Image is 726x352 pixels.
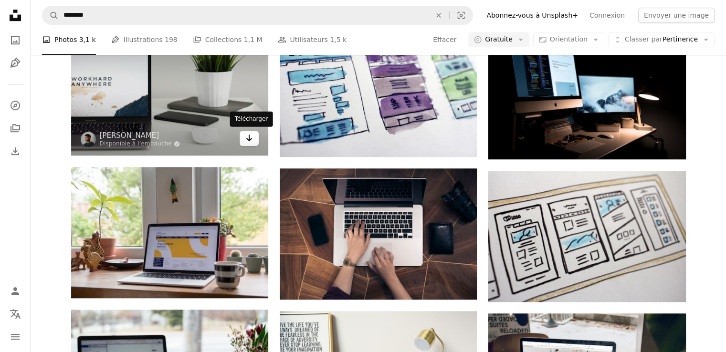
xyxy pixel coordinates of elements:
[428,6,449,24] button: Effacer
[280,229,477,238] a: personne utilisant un MacBook Pro
[81,132,96,147] img: Accéder au profil de Kevin Bhagat
[6,96,25,115] a: Explorer
[432,32,457,48] button: Effacer
[71,24,268,155] img: MacBook Pro near green potted plant on table
[625,36,663,43] span: Classer par
[71,167,268,298] img: MacBook pro
[6,281,25,300] a: Connexion / S’inscrire
[608,32,715,48] button: Classer parPertinence
[638,8,715,23] button: Envoyer une image
[71,228,268,237] a: MacBook pro
[100,131,180,140] a: [PERSON_NAME]
[488,89,685,97] a: iMac argenté allumé à l’intérieur de la pièce
[6,6,25,27] a: Accueil — Unsplash
[280,168,477,300] img: personne utilisant un MacBook Pro
[42,6,59,24] button: Rechercher sur Unsplash
[240,131,259,146] a: Télécharger
[550,36,588,43] span: Orientation
[468,32,529,48] button: Gratuite
[6,142,25,161] a: Historique de téléchargement
[488,171,685,302] img: Illustration de captures d’écran d’applications pour smartphone
[6,31,25,50] a: Photos
[165,35,178,45] span: 198
[71,85,268,94] a: MacBook Pro near green potted plant on table
[584,8,631,23] a: Connexion
[111,25,178,55] a: Illustrations 198
[625,35,698,45] span: Pertinence
[100,140,180,148] a: Disponible à l’embauche
[230,112,273,127] div: Télécharger
[6,304,25,323] button: Langue
[330,35,347,45] span: 1,5 k
[280,87,477,95] a: peinture abstraite de couleurs assorties
[488,28,685,159] img: iMac argenté allumé à l’intérieur de la pièce
[485,35,513,45] span: Gratuite
[6,327,25,346] button: Menu
[6,119,25,138] a: Collections
[193,25,263,55] a: Collections 1,1 M
[533,32,604,48] button: Orientation
[481,8,584,23] a: Abonnez-vous à Unsplash+
[42,6,473,25] form: Rechercher des visuels sur tout le site
[278,25,347,55] a: Utilisateurs 1,5 k
[244,35,263,45] span: 1,1 M
[6,53,25,72] a: Illustrations
[450,6,473,24] button: Recherche de visuels
[488,232,685,240] a: Illustration de captures d’écran d’applications pour smartphone
[280,26,477,157] img: peinture abstraite de couleurs assorties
